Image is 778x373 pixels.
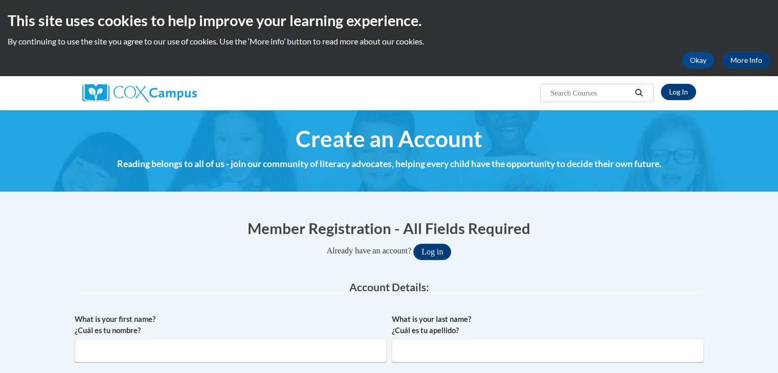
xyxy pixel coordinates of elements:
[631,87,647,99] button: Search
[82,84,197,102] img: Cox Campus
[327,246,412,255] span: Already have an account?
[75,157,704,171] h4: Reading belongs to all of us - join our community of literacy advocates, helping every child have...
[349,281,429,293] span: Account Details:
[8,36,770,47] p: By continuing to use the site you agree to our use of cookies. Use the ‘More info’ button to read...
[682,52,715,68] button: Okay
[296,125,482,152] span: Create an Account
[413,244,451,260] button: Log in
[722,52,770,68] a: More Info
[8,10,770,31] h2: This site uses cookies to help improve your learning experience.
[549,87,631,99] input: Search Courses
[75,314,387,336] label: What is your first name? ¿Cuál es tu nombre?
[75,218,704,239] h1: Member Registration - All Fields Required
[392,314,704,336] label: What is your last name? ¿Cuál es tu apellido?
[661,84,696,100] a: Log In
[75,339,387,362] input: Metadata input
[392,339,704,362] input: Metadata input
